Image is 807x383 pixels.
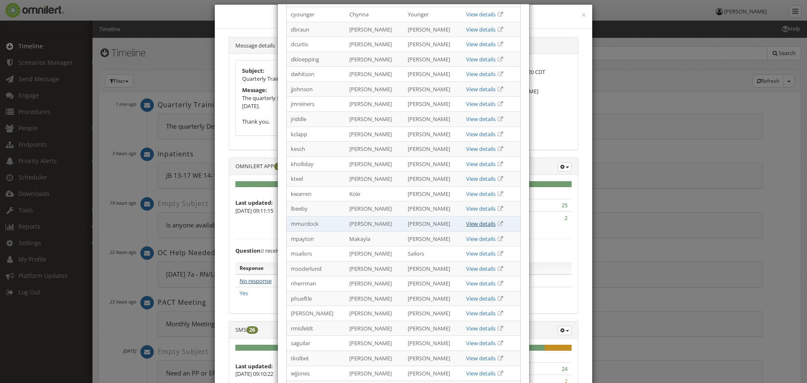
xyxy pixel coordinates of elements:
[345,276,403,291] td: [PERSON_NAME]
[466,235,496,243] a: View details
[466,325,496,332] a: View details
[466,190,496,198] a: View details
[403,261,462,276] td: [PERSON_NAME]
[466,295,496,302] a: View details
[403,186,462,201] td: [PERSON_NAME]
[403,7,462,22] td: Younger
[345,22,403,37] td: [PERSON_NAME]
[466,40,496,48] a: View details
[345,52,403,67] td: [PERSON_NAME]
[287,22,345,37] td: dbraun
[345,82,403,97] td: [PERSON_NAME]
[287,156,345,172] td: kholliday
[287,336,345,351] td: saguilar
[287,112,345,127] td: jriddle
[403,172,462,187] td: [PERSON_NAME]
[287,97,345,112] td: jmreiners
[466,130,496,138] a: View details
[466,265,496,272] a: View details
[466,145,496,153] a: View details
[466,70,496,78] a: View details
[466,370,496,377] a: View details
[466,160,496,168] a: View details
[345,246,403,261] td: [PERSON_NAME]
[287,366,345,380] td: wjjones
[403,366,462,380] td: [PERSON_NAME]
[466,205,496,212] a: View details
[403,291,462,306] td: [PERSON_NAME]
[287,231,345,246] td: mpayton
[403,231,462,246] td: [PERSON_NAME]
[403,321,462,336] td: [PERSON_NAME]
[345,351,403,366] td: [PERSON_NAME]
[345,306,403,321] td: [PERSON_NAME]
[345,37,403,52] td: [PERSON_NAME]
[466,100,496,108] a: View details
[403,336,462,351] td: [PERSON_NAME]
[466,354,496,362] a: View details
[403,82,462,97] td: [PERSON_NAME]
[466,250,496,257] a: View details
[466,26,496,33] a: View details
[403,306,462,321] td: [PERSON_NAME]
[345,186,403,201] td: Kole
[466,55,496,63] a: View details
[345,156,403,172] td: [PERSON_NAME]
[345,67,403,82] td: [PERSON_NAME]
[466,115,496,123] a: View details
[403,37,462,52] td: [PERSON_NAME]
[466,175,496,182] a: View details
[345,97,403,112] td: [PERSON_NAME]
[466,11,496,18] a: View details
[287,52,345,67] td: dkloepping
[287,216,345,231] td: mmurdock
[403,22,462,37] td: [PERSON_NAME]
[287,67,345,82] td: dwhitson
[287,246,345,261] td: msailors
[403,52,462,67] td: [PERSON_NAME]
[403,97,462,112] td: [PERSON_NAME]
[345,127,403,142] td: [PERSON_NAME]
[345,336,403,351] td: [PERSON_NAME]
[403,216,462,231] td: [PERSON_NAME]
[287,186,345,201] td: kwarren
[345,231,403,246] td: Makayla
[403,67,462,82] td: [PERSON_NAME]
[287,351,345,366] td: tkolbet
[466,339,496,347] a: View details
[345,366,403,380] td: [PERSON_NAME]
[345,172,403,187] td: [PERSON_NAME]
[287,127,345,142] td: kclapp
[466,85,496,93] a: View details
[466,280,496,287] a: View details
[345,201,403,217] td: [PERSON_NAME]
[403,351,462,366] td: [PERSON_NAME]
[287,261,345,276] td: msoderlund
[345,7,403,22] td: Chynna
[287,37,345,52] td: dcurtis
[403,142,462,157] td: [PERSON_NAME]
[287,306,345,321] td: [PERSON_NAME]
[403,246,462,261] td: Sailors
[345,216,403,231] td: [PERSON_NAME]
[403,156,462,172] td: [PERSON_NAME]
[287,7,345,22] td: cyounger
[19,6,36,13] span: Help
[345,321,403,336] td: [PERSON_NAME]
[287,321,345,336] td: rmisfeldt
[466,309,496,317] a: View details
[345,261,403,276] td: [PERSON_NAME]
[345,142,403,157] td: [PERSON_NAME]
[287,142,345,157] td: kesch
[403,201,462,217] td: [PERSON_NAME]
[287,201,345,217] td: lbeeby
[287,82,345,97] td: jjohnson
[403,276,462,291] td: [PERSON_NAME]
[287,291,345,306] td: phueftle
[466,220,496,227] a: View details
[345,291,403,306] td: [PERSON_NAME]
[287,276,345,291] td: nherrman
[403,112,462,127] td: [PERSON_NAME]
[345,112,403,127] td: [PERSON_NAME]
[287,172,345,187] td: kteel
